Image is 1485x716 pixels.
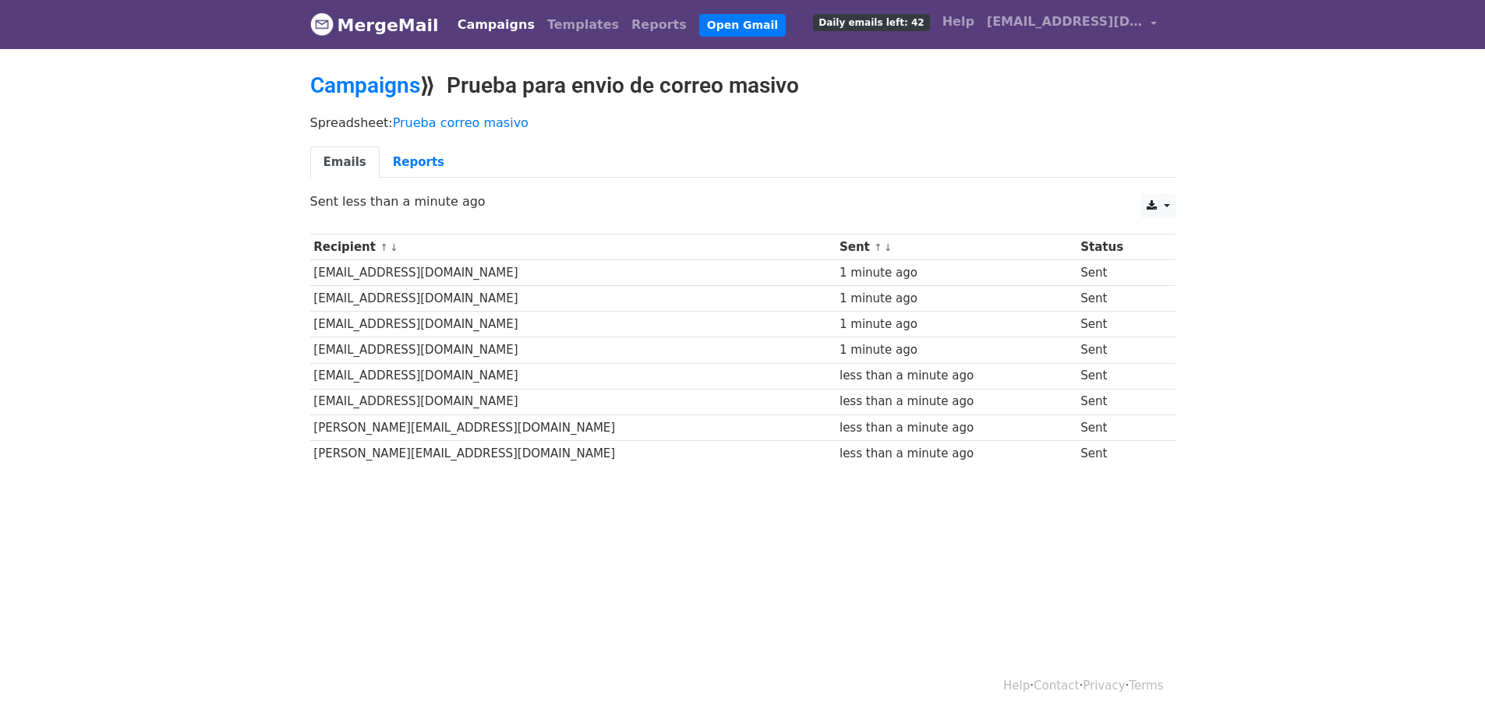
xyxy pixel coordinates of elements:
div: less than a minute ago [840,445,1073,463]
td: Sent [1077,389,1162,414]
a: Campaigns [310,72,420,98]
div: 1 minute ago [840,264,1073,282]
p: Sent less than a minute ago [310,193,1176,210]
td: [PERSON_NAME][EMAIL_ADDRESS][DOMAIN_NAME] [310,440,836,466]
div: 1 minute ago [840,341,1073,359]
td: [EMAIL_ADDRESS][DOMAIN_NAME] [310,312,836,337]
h2: ⟫ Prueba para envio de correo masivo [310,72,1176,99]
a: [EMAIL_ADDRESS][DOMAIN_NAME] [981,6,1163,43]
td: Sent [1077,312,1162,337]
a: Daily emails left: 42 [807,6,935,37]
a: Emails [310,146,380,178]
a: Terms [1129,679,1163,693]
a: Privacy [1083,679,1125,693]
td: Sent [1077,363,1162,389]
div: less than a minute ago [840,419,1073,437]
td: [EMAIL_ADDRESS][DOMAIN_NAME] [310,260,836,286]
p: Spreadsheet: [310,115,1176,131]
div: 1 minute ago [840,316,1073,333]
td: Sent [1077,414,1162,440]
div: less than a minute ago [840,367,1073,385]
a: Prueba correo masivo [393,115,529,130]
td: Sent [1077,286,1162,312]
td: Sent [1077,260,1162,286]
td: [EMAIL_ADDRESS][DOMAIN_NAME] [310,286,836,312]
img: MergeMail logo [310,12,334,36]
span: [EMAIL_ADDRESS][DOMAIN_NAME] [987,12,1143,31]
a: ↓ [390,242,398,253]
a: ↑ [874,242,882,253]
a: Open Gmail [699,14,786,37]
a: Help [1003,679,1030,693]
td: [PERSON_NAME][EMAIL_ADDRESS][DOMAIN_NAME] [310,414,836,440]
th: Recipient [310,235,836,260]
th: Status [1077,235,1162,260]
td: [EMAIL_ADDRESS][DOMAIN_NAME] [310,363,836,389]
a: Templates [541,9,625,41]
div: 1 minute ago [840,290,1073,308]
th: Sent [836,235,1077,260]
a: ↑ [380,242,388,253]
a: Reports [380,146,458,178]
a: Help [936,6,981,37]
a: Campaigns [451,9,541,41]
a: Reports [625,9,693,41]
a: ↓ [884,242,893,253]
td: Sent [1077,440,1162,466]
td: Sent [1077,337,1162,363]
div: less than a minute ago [840,393,1073,411]
a: Contact [1034,679,1079,693]
span: Daily emails left: 42 [813,14,929,31]
a: MergeMail [310,9,439,41]
td: [EMAIL_ADDRESS][DOMAIN_NAME] [310,337,836,363]
td: [EMAIL_ADDRESS][DOMAIN_NAME] [310,389,836,414]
